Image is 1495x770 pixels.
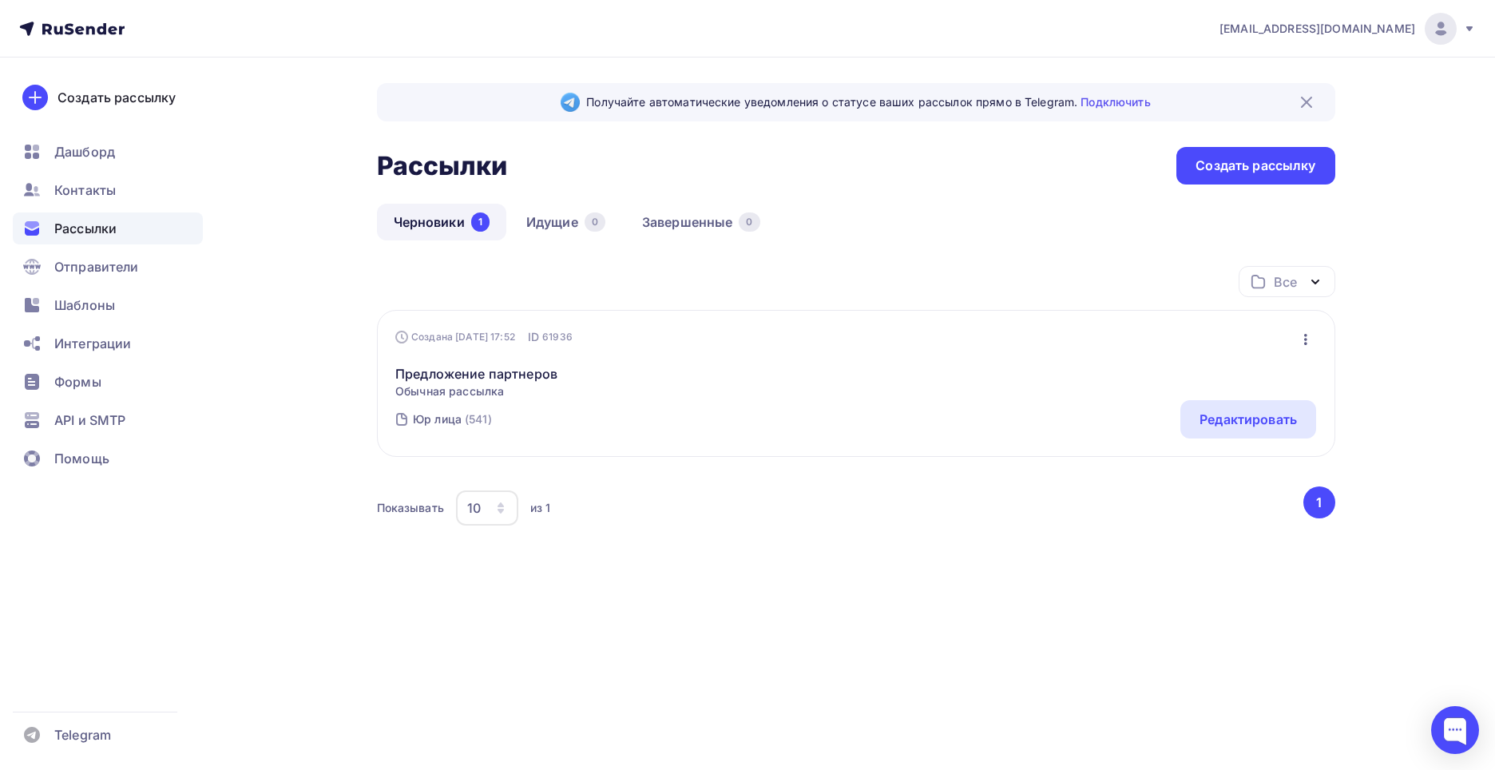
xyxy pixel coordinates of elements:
[54,296,115,315] span: Шаблоны
[542,329,573,345] span: 61936
[586,94,1150,110] span: Получайте автоматические уведомления о статусе ваших рассылок прямо в Telegram.
[54,142,115,161] span: Дашборд
[13,251,203,283] a: Отправители
[13,212,203,244] a: Рассылки
[455,490,519,526] button: 10
[54,257,139,276] span: Отправители
[411,407,494,432] a: Юр лица (541)
[377,500,444,516] div: Показывать
[13,289,203,321] a: Шаблоны
[54,449,109,468] span: Помощь
[13,366,203,398] a: Формы
[1300,486,1335,518] ul: Pagination
[1239,266,1335,297] button: Все
[54,372,101,391] span: Формы
[1081,95,1150,109] a: Подключить
[1303,486,1335,518] button: Go to page 1
[739,212,759,232] div: 0
[395,383,557,399] span: Обычная рассылка
[561,93,580,112] img: Telegram
[585,212,605,232] div: 0
[54,411,125,430] span: API и SMTP
[377,150,508,182] h2: Рассылки
[465,411,492,427] div: (541)
[625,204,777,240] a: Завершенные0
[413,411,462,427] div: Юр лица
[471,212,490,232] div: 1
[467,498,481,518] div: 10
[528,329,539,345] span: ID
[377,204,506,240] a: Черновики1
[54,219,117,238] span: Рассылки
[1196,157,1315,175] div: Создать рассылку
[13,174,203,206] a: Контакты
[395,364,557,383] a: Предложение партнеров
[395,331,515,343] div: Создана [DATE] 17:52
[1274,272,1296,292] div: Все
[54,334,131,353] span: Интеграции
[530,500,551,516] div: из 1
[54,181,116,200] span: Контакты
[54,725,111,744] span: Telegram
[1219,13,1476,45] a: [EMAIL_ADDRESS][DOMAIN_NAME]
[510,204,622,240] a: Идущие0
[1200,410,1297,429] div: Редактировать
[57,88,176,107] div: Создать рассылку
[1219,21,1415,37] span: [EMAIL_ADDRESS][DOMAIN_NAME]
[13,136,203,168] a: Дашборд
